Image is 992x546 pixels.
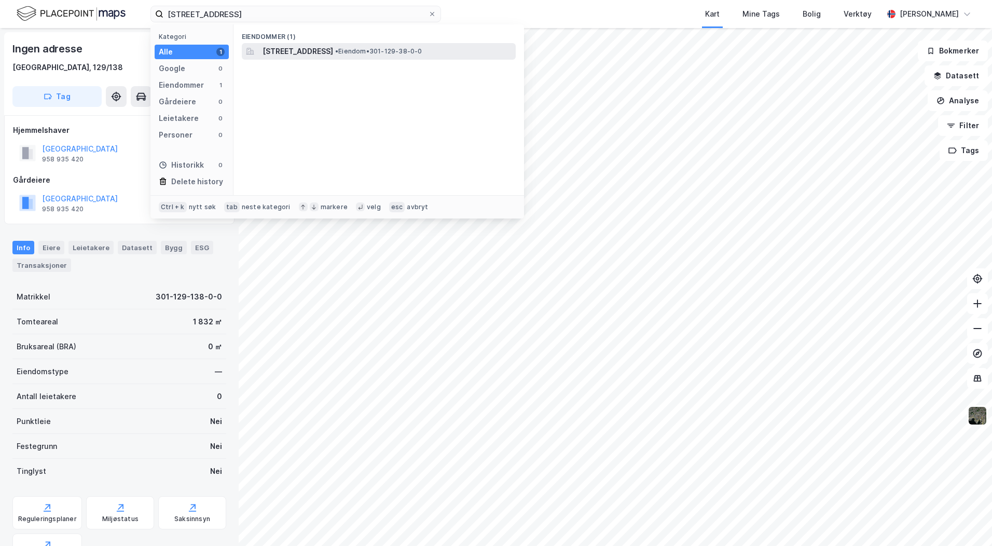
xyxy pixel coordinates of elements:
div: Google [159,62,185,75]
div: 0 [216,161,225,169]
div: — [215,365,222,378]
div: Punktleie [17,415,51,428]
div: Delete history [171,175,223,188]
div: Ctrl + k [159,202,187,212]
div: 0 [216,131,225,139]
div: Verktøy [844,8,872,20]
button: Tags [940,140,988,161]
div: Leietakere [159,112,199,125]
div: Historikk [159,159,204,171]
div: 301-129-138-0-0 [156,291,222,303]
div: 0 [216,114,225,122]
img: 9k= [968,406,987,426]
div: Alle [159,46,173,58]
div: Transaksjoner [12,258,71,272]
span: [STREET_ADDRESS] [263,45,333,58]
div: 1 [216,48,225,56]
div: Mine Tags [742,8,780,20]
div: Kontrollprogram for chat [940,496,992,546]
div: [PERSON_NAME] [900,8,959,20]
div: Datasett [118,241,157,254]
div: 1 832 ㎡ [193,316,222,328]
div: Nei [210,440,222,453]
div: markere [321,203,348,211]
div: Nei [210,465,222,477]
div: Miljøstatus [102,515,139,523]
button: Bokmerker [918,40,988,61]
button: Datasett [925,65,988,86]
button: Tag [12,86,102,107]
div: 0 [217,390,222,403]
div: Gårdeiere [13,174,226,186]
div: [GEOGRAPHIC_DATA], 129/138 [12,61,123,74]
iframe: Chat Widget [940,496,992,546]
div: nytt søk [189,203,216,211]
div: ESG [191,241,213,254]
div: Bygg [161,241,187,254]
div: Tomteareal [17,316,58,328]
div: Saksinnsyn [174,515,210,523]
div: tab [224,202,240,212]
div: Eiendommer (1) [233,24,524,43]
span: • [335,47,338,55]
div: Tinglyst [17,465,46,477]
div: 1 [216,81,225,89]
div: Ingen adresse [12,40,84,57]
div: Antall leietakere [17,390,76,403]
div: Bolig [803,8,821,20]
div: Reguleringsplaner [18,515,77,523]
div: 0 [216,98,225,106]
div: Eiere [38,241,64,254]
span: Eiendom • 301-129-38-0-0 [335,47,422,56]
img: logo.f888ab2527a4732fd821a326f86c7f29.svg [17,5,126,23]
div: avbryt [407,203,428,211]
button: Analyse [928,90,988,111]
div: Bruksareal (BRA) [17,340,76,353]
div: Gårdeiere [159,95,196,108]
div: Kart [705,8,720,20]
button: Filter [938,115,988,136]
div: velg [367,203,381,211]
div: 958 935 420 [42,155,84,163]
div: Info [12,241,34,254]
div: esc [389,202,405,212]
div: Hjemmelshaver [13,124,226,136]
div: neste kategori [242,203,291,211]
div: Eiendommer [159,79,204,91]
div: Nei [210,415,222,428]
div: Festegrunn [17,440,57,453]
div: Leietakere [68,241,114,254]
input: Søk på adresse, matrikkel, gårdeiere, leietakere eller personer [163,6,428,22]
div: Eiendomstype [17,365,68,378]
div: 0 ㎡ [208,340,222,353]
div: Matrikkel [17,291,50,303]
div: 0 [216,64,225,73]
div: Personer [159,129,192,141]
div: 958 935 420 [42,205,84,213]
div: Kategori [159,33,229,40]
